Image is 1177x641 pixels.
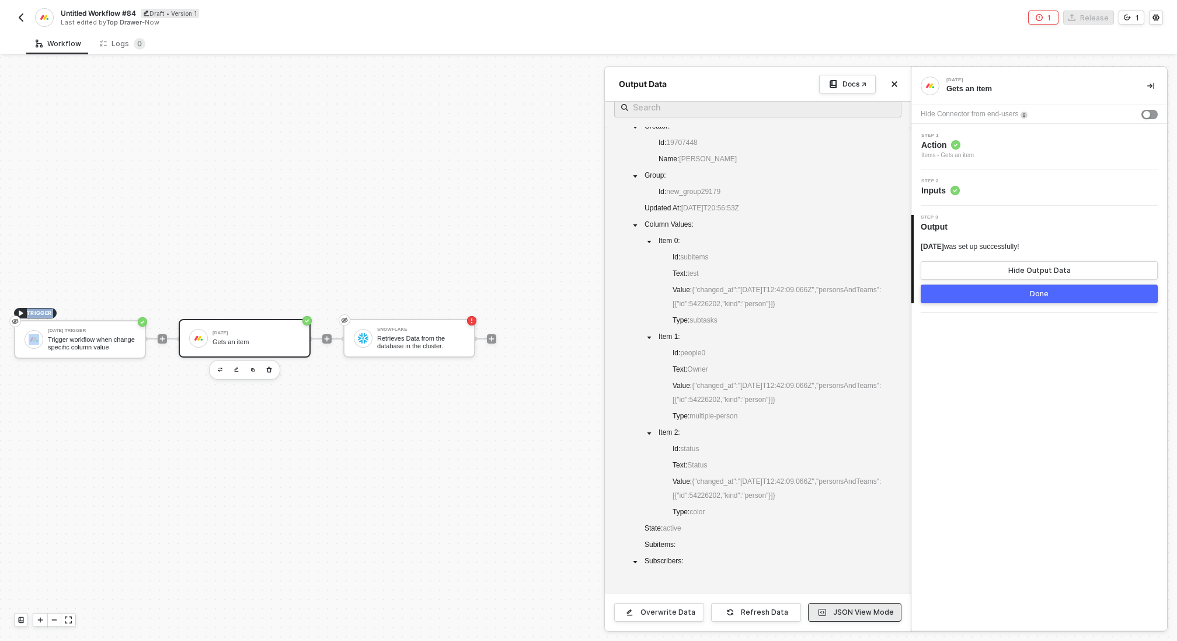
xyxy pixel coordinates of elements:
div: Done [1030,289,1049,299]
span: color [690,508,705,516]
span: Step 1 [921,133,974,138]
img: icon-info [1021,112,1028,119]
span: caret-down [632,223,638,228]
div: 1 [1136,13,1139,23]
span: Id : [673,445,699,453]
span: [DATE] [921,242,944,251]
span: Text : [673,269,699,278]
span: icon-close [891,81,898,88]
div: JSON View Mode [833,608,894,617]
span: Item 1 : [659,332,680,341]
div: Items - Gets an item [921,151,974,160]
span: caret-down [646,431,652,436]
sup: 0 [134,38,145,50]
span: Item 0 : [659,237,680,245]
a: Docs ↗ [819,75,876,93]
div: Output Data [614,78,671,90]
span: Id : [673,349,705,357]
span: Subitems : [645,540,675,549]
span: Text : [673,365,708,373]
span: status [680,445,699,453]
div: was set up successfully! [921,242,1019,252]
div: Draft • Version 1 [141,9,199,18]
span: Updated At : [645,204,739,212]
input: Search [633,100,883,115]
span: icon-play [37,616,44,623]
span: Step 3 [921,215,952,220]
div: Logs [100,38,145,50]
div: Gets an item [946,84,1129,94]
div: 1 [1047,13,1051,23]
div: Docs ↗ [842,79,866,89]
span: Untitled Workflow #84 [61,8,136,18]
div: [DATE] [946,78,1122,82]
span: icon-versioning [1124,14,1131,21]
span: Value : [673,382,881,404]
div: Refresh Data [741,608,788,617]
button: Done [921,285,1158,303]
div: Step 3Output [DATE]was set up successfully!Hide Output DataDone [911,215,1167,303]
img: integration-icon [39,12,49,23]
img: back [16,13,26,22]
span: test [687,269,698,278]
div: Step 2Inputs [911,179,1167,196]
button: Overwrite Data [614,603,704,622]
span: Id : [659,138,698,147]
span: new_group29179 [666,188,720,196]
span: Subscribers : [645,557,684,565]
div: Step 1Action Items - Gets an item [911,133,1167,160]
div: Hide Output Data [1008,266,1071,275]
span: subitems [680,253,708,261]
div: Workflow [36,39,81,48]
span: Value : [673,477,881,500]
button: 1 [1119,11,1144,25]
span: Output [921,221,952,233]
button: Release [1063,11,1114,25]
span: icon-error-page [1036,14,1043,21]
span: Type : [673,412,737,420]
span: {"changed_at":"[DATE]T12:42:09.066Z","personsAndTeams":[{"id":54226202,"kind":"person"}]} [673,286,881,308]
span: Type : [673,316,718,324]
span: icon-minus [51,616,58,623]
span: icon-collapse-right [1147,82,1154,89]
span: [DATE]T20:56:53Z [681,204,739,212]
span: caret-down [646,239,652,245]
span: Group : [645,171,666,179]
span: Status [687,461,707,469]
div: Overwrite Data [640,608,695,617]
span: caret-down [646,335,652,341]
span: Inputs [921,185,960,196]
span: Type : [673,508,705,516]
span: Id : [659,188,720,196]
div: Last edited by - Now [61,18,587,27]
div: Hide Connector from end-users [921,109,1018,120]
span: subtasks [690,316,717,324]
span: Value : [673,286,881,308]
span: people0 [680,349,705,357]
span: icon-settings [1152,14,1159,21]
span: Column Values : [645,220,694,228]
span: active [663,524,681,532]
span: Owner [687,365,708,373]
span: Text : [673,461,707,469]
span: 19707448 [666,138,697,147]
button: JSON View Mode [808,603,901,622]
span: caret-down [632,559,638,565]
button: Hide Output Data [921,261,1158,280]
span: [PERSON_NAME] [679,155,737,163]
span: icon-search [621,103,628,112]
span: {"changed_at":"[DATE]T12:42:09.066Z","personsAndTeams":[{"id":54226202,"kind":"person"}]} [673,382,881,404]
span: caret-down [632,124,638,130]
span: Top Drawer [106,18,142,26]
button: 1 [1028,11,1058,25]
span: {"changed_at":"[DATE]T12:42:09.066Z","personsAndTeams":[{"id":54226202,"kind":"person"}]} [673,477,881,500]
button: back [14,11,28,25]
span: Name : [659,155,737,163]
span: multiple-person [690,412,737,420]
span: State : [645,524,681,532]
button: Refresh Data [711,603,801,622]
span: icon-expand [65,616,72,623]
span: caret-down [632,174,638,179]
button: Close [887,77,901,91]
span: Item 2 : [659,428,680,436]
